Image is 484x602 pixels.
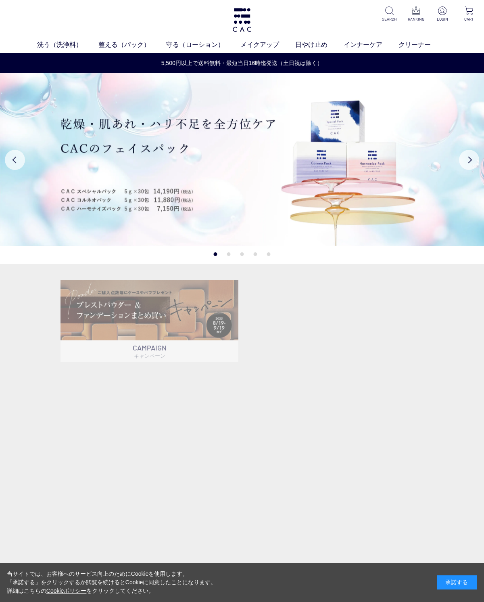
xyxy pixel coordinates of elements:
[381,16,398,22] p: SEARCH
[60,340,238,362] p: CAMPAIGN
[166,40,240,50] a: 守る（ローション）
[227,252,231,256] button: 2 of 5
[254,252,257,256] button: 4 of 5
[344,40,398,50] a: インナーケア
[232,8,252,32] img: logo
[407,16,424,22] p: RANKING
[0,59,484,67] a: 5,500円以上で送料無料・最短当日16時迄発送（土日祝は除く）
[461,16,478,22] p: CART
[381,6,398,22] a: SEARCH
[5,150,25,170] button: Previous
[7,570,217,595] div: 当サイトでは、お客様へのサービス向上のためにCookieを使用します。 「承諾する」をクリックするか閲覧を続けるとCookieに同意したことになります。 詳細はこちらの をクリックしてください。
[434,16,451,22] p: LOGIN
[398,40,447,50] a: クリーナー
[459,150,479,170] button: Next
[37,40,98,50] a: 洗う（洗浄料）
[267,252,271,256] button: 5 of 5
[240,40,295,50] a: メイクアップ
[60,280,238,363] a: ベースメイクキャンペーン ベースメイクキャンペーン CAMPAIGNキャンペーン
[98,40,166,50] a: 整える（パック）
[461,6,478,22] a: CART
[214,252,217,256] button: 1 of 5
[46,587,87,594] a: Cookieポリシー
[295,40,344,50] a: 日やけ止め
[437,575,477,589] div: 承諾する
[240,252,244,256] button: 3 of 5
[134,352,165,359] span: キャンペーン
[60,280,238,341] img: ベースメイクキャンペーン
[434,6,451,22] a: LOGIN
[407,6,424,22] a: RANKING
